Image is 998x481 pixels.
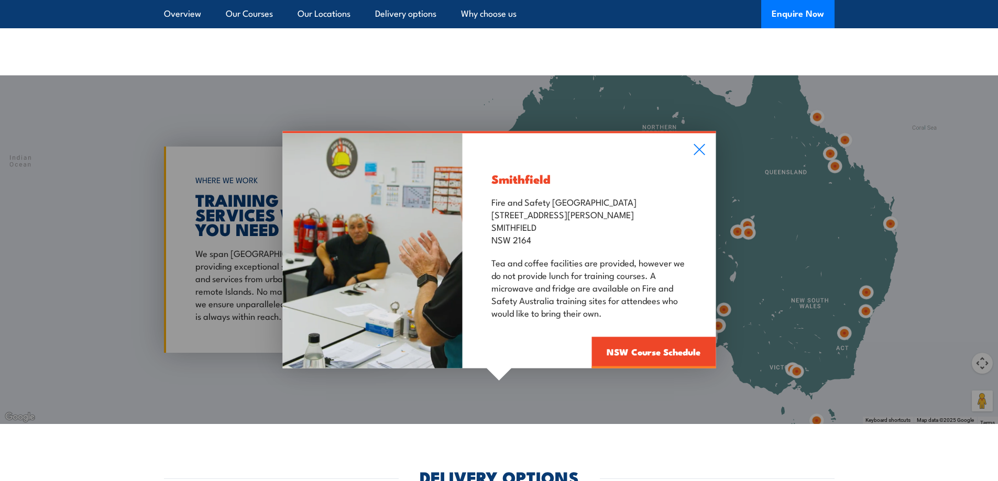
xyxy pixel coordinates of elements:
p: Tea and coffee facilities are provided, however we do not provide lunch for training courses. A m... [491,256,687,319]
a: NSW Course Schedule [591,337,716,368]
img: Fire Extinguisher Classroom Training [282,133,463,368]
p: Fire and Safety [GEOGRAPHIC_DATA] [STREET_ADDRESS][PERSON_NAME] SMITHFIELD NSW 2164 [491,195,687,245]
h3: Smithfield [491,173,687,185]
